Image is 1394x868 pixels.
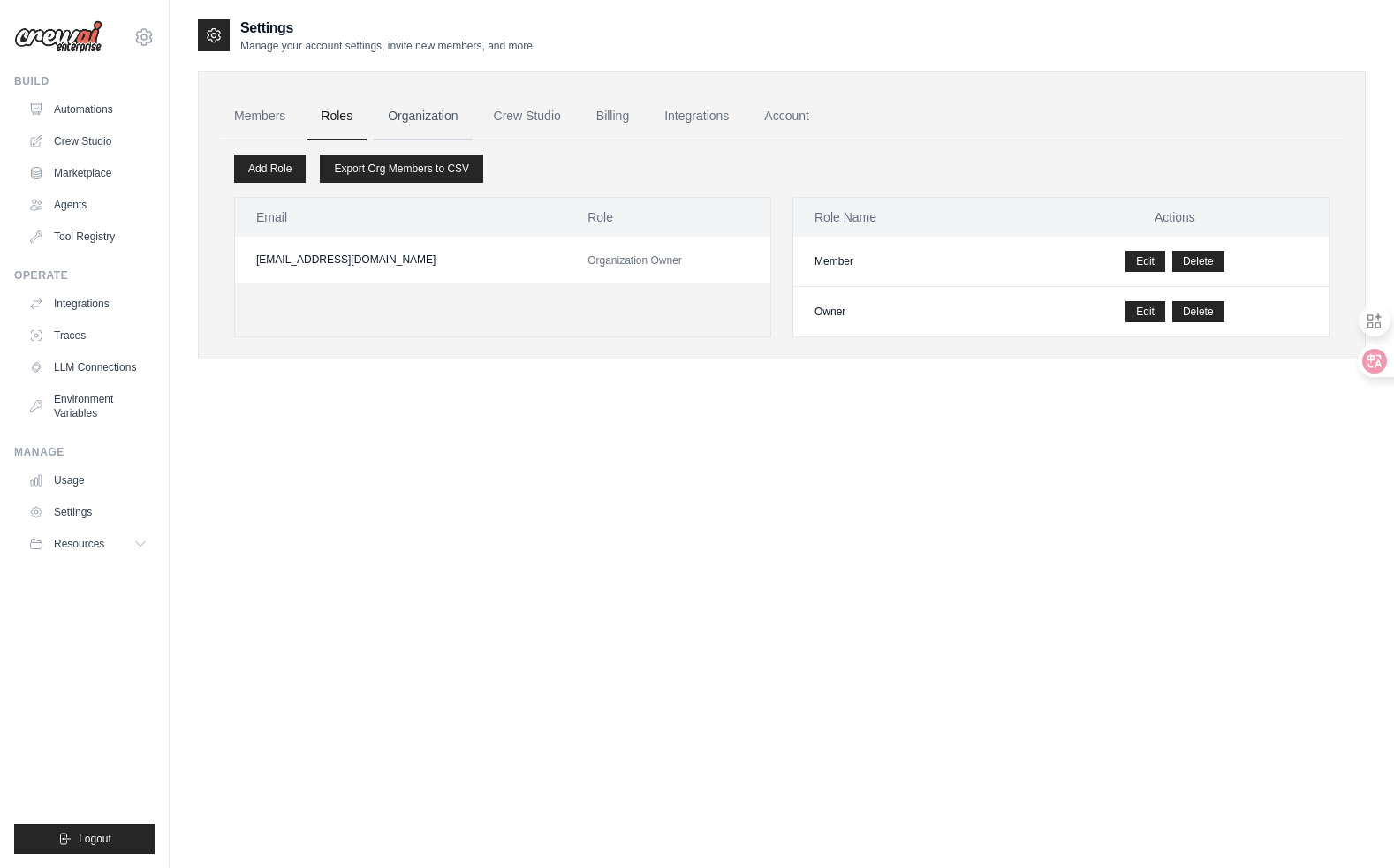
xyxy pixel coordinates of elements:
[793,198,1021,237] th: Role Name
[374,93,472,140] a: Organization
[234,155,306,183] a: Add Role
[14,74,155,88] div: Build
[566,198,770,237] th: Role
[240,39,535,53] p: Manage your account settings, invite new members, and more.
[235,198,566,237] th: Email
[21,223,155,251] a: Tool Registry
[21,127,155,155] a: Crew Studio
[21,159,155,187] a: Marketplace
[235,237,566,283] td: [EMAIL_ADDRESS][DOMAIN_NAME]
[1172,301,1224,322] button: Delete
[480,93,575,140] a: Crew Studio
[21,353,155,381] a: LLM Connections
[1172,251,1224,272] button: Delete
[582,93,643,140] a: Billing
[793,237,1021,287] td: Member
[750,93,823,140] a: Account
[220,93,299,140] a: Members
[21,385,155,427] a: Environment Variables
[587,254,682,267] span: Organization Owner
[21,466,155,494] a: Usage
[14,268,155,283] div: Operate
[54,537,104,551] span: Resources
[240,18,535,39] h2: Settings
[1125,251,1165,272] a: Edit
[21,95,155,124] a: Automations
[21,530,155,558] button: Resources
[21,290,155,318] a: Integrations
[14,445,155,459] div: Manage
[1125,301,1165,322] a: Edit
[21,191,155,219] a: Agents
[21,498,155,526] a: Settings
[320,155,483,183] a: Export Org Members to CSV
[307,93,367,140] a: Roles
[14,20,102,54] img: Logo
[14,824,155,854] button: Logout
[793,287,1021,337] td: Owner
[650,93,743,140] a: Integrations
[21,321,155,350] a: Traces
[79,832,111,846] span: Logout
[1021,198,1329,237] th: Actions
